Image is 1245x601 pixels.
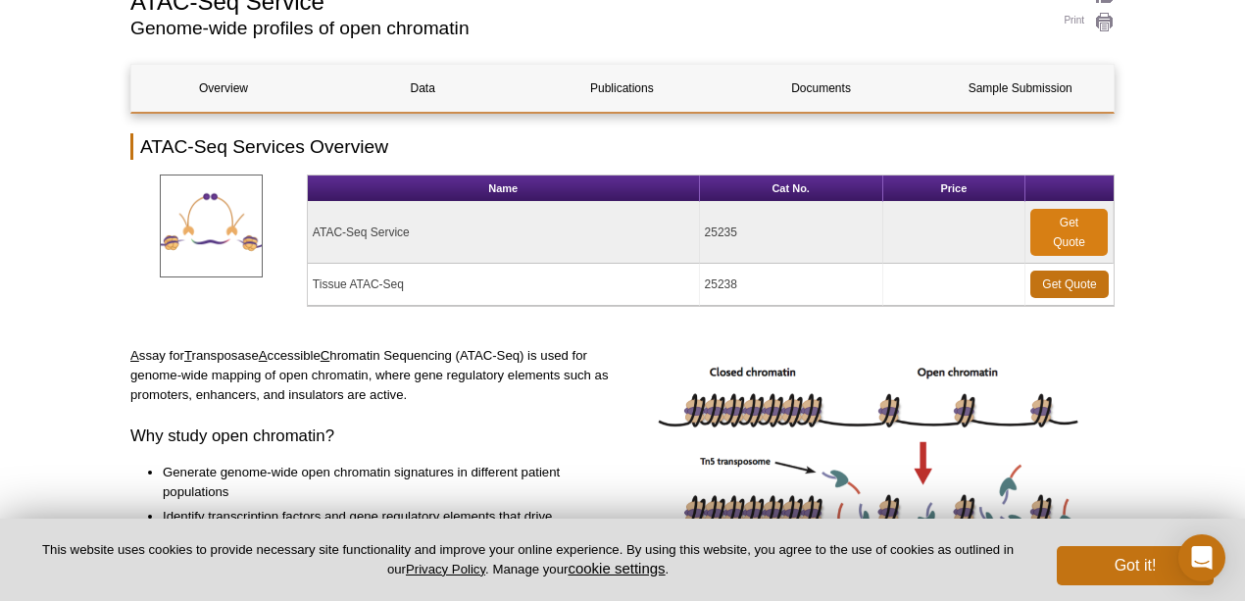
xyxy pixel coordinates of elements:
a: Print [1041,12,1115,33]
p: ssay for ransposase ccessible hromatin Sequencing (ATAC-Seq) is used for genome-wide mapping of o... [130,346,616,405]
a: Privacy Policy [406,562,485,576]
div: Open Intercom Messenger [1178,534,1225,581]
h2: Genome-wide profiles of open chromatin [130,20,1021,37]
td: Tissue ATAC-Seq [308,264,700,306]
li: Identify transcription factors and gene regulatory elements that drive disease [163,507,596,546]
u: C [321,348,330,363]
a: Overview [131,65,316,112]
img: ATAC-SeqServices [160,175,263,277]
a: Data [330,65,515,112]
th: Cat No. [700,175,883,202]
h2: ATAC-Seq Services Overview [130,133,1115,160]
button: Got it! [1057,546,1214,585]
button: cookie settings [568,560,665,576]
a: Get Quote [1030,209,1108,256]
u: T [184,348,192,363]
p: This website uses cookies to provide necessary site functionality and improve your online experie... [31,541,1024,578]
a: Documents [729,65,914,112]
a: Sample Submission [928,65,1113,112]
td: 25235 [700,202,883,264]
td: ATAC-Seq Service [308,202,700,264]
a: Publications [529,65,714,112]
h3: Why study open chromatin? [130,425,616,448]
th: Name [308,175,700,202]
th: Price [883,175,1025,202]
a: Get Quote [1030,271,1109,298]
u: A [130,348,139,363]
u: A [259,348,268,363]
li: Generate genome-wide open chromatin signatures in different patient populations [163,463,596,502]
td: 25238 [700,264,883,306]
